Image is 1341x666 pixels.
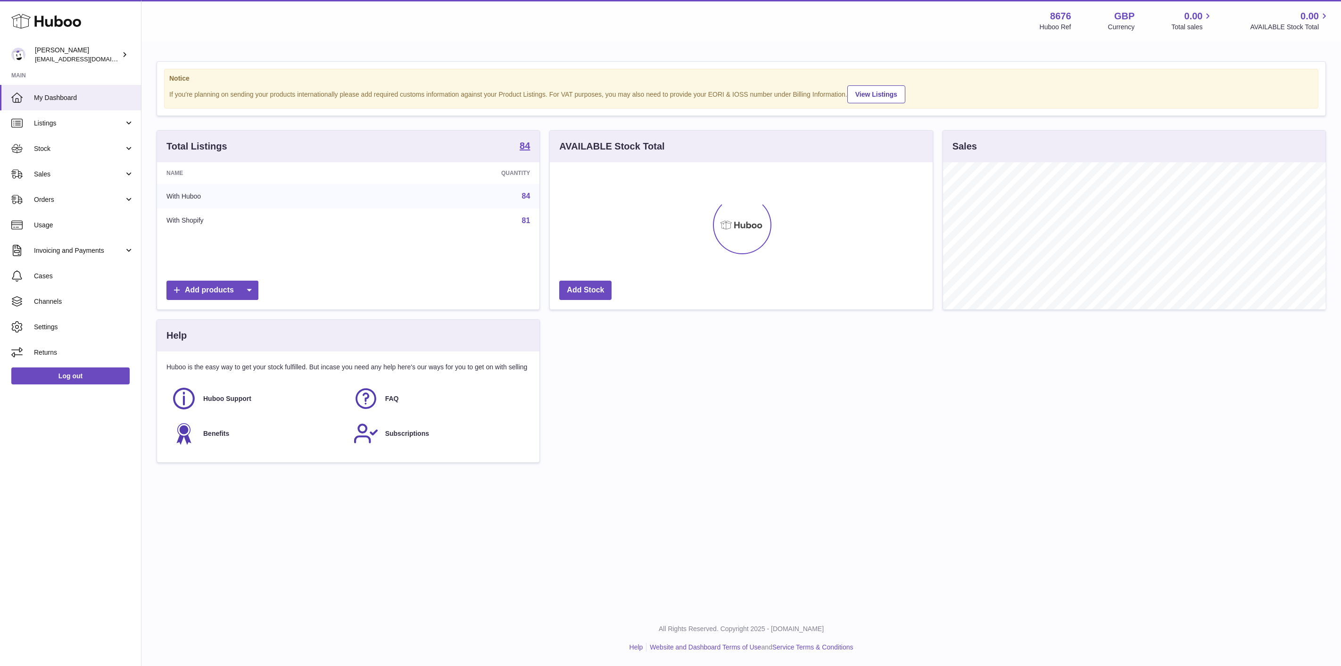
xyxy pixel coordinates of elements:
[34,195,124,204] span: Orders
[166,140,227,153] h3: Total Listings
[520,141,530,152] a: 84
[353,386,526,411] a: FAQ
[1171,10,1213,32] a: 0.00 Total sales
[34,170,124,179] span: Sales
[646,643,853,652] li: and
[1171,23,1213,32] span: Total sales
[385,394,399,403] span: FAQ
[157,208,363,233] td: With Shopify
[363,162,539,184] th: Quantity
[166,363,530,372] p: Huboo is the easy way to get your stock fulfilled. But incase you need any help here's our ways f...
[34,297,134,306] span: Channels
[847,85,905,103] a: View Listings
[629,643,643,651] a: Help
[522,216,530,225] a: 81
[169,74,1313,83] strong: Notice
[772,643,853,651] a: Service Terms & Conditions
[385,429,429,438] span: Subscriptions
[559,140,664,153] h3: AVAILABLE Stock Total
[1184,10,1203,23] span: 0.00
[1050,10,1071,23] strong: 8676
[34,323,134,332] span: Settings
[34,272,134,281] span: Cases
[34,119,124,128] span: Listings
[34,221,134,230] span: Usage
[650,643,761,651] a: Website and Dashboard Terms of Use
[35,55,139,63] span: [EMAIL_ADDRESS][DOMAIN_NAME]
[171,386,344,411] a: Huboo Support
[169,84,1313,103] div: If you're planning on sending your products internationally please add required customs informati...
[203,394,251,403] span: Huboo Support
[166,281,258,300] a: Add products
[1108,23,1135,32] div: Currency
[11,367,130,384] a: Log out
[520,141,530,150] strong: 84
[1250,10,1330,32] a: 0.00 AVAILABLE Stock Total
[157,162,363,184] th: Name
[149,624,1333,633] p: All Rights Reserved. Copyright 2025 - [DOMAIN_NAME]
[34,93,134,102] span: My Dashboard
[1250,23,1330,32] span: AVAILABLE Stock Total
[34,246,124,255] span: Invoicing and Payments
[35,46,120,64] div: [PERSON_NAME]
[11,48,25,62] img: hello@inoby.co.uk
[952,140,977,153] h3: Sales
[34,348,134,357] span: Returns
[559,281,612,300] a: Add Stock
[353,421,526,446] a: Subscriptions
[157,184,363,208] td: With Huboo
[1040,23,1071,32] div: Huboo Ref
[203,429,229,438] span: Benefits
[34,144,124,153] span: Stock
[1300,10,1319,23] span: 0.00
[166,329,187,342] h3: Help
[171,421,344,446] a: Benefits
[522,192,530,200] a: 84
[1114,10,1134,23] strong: GBP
